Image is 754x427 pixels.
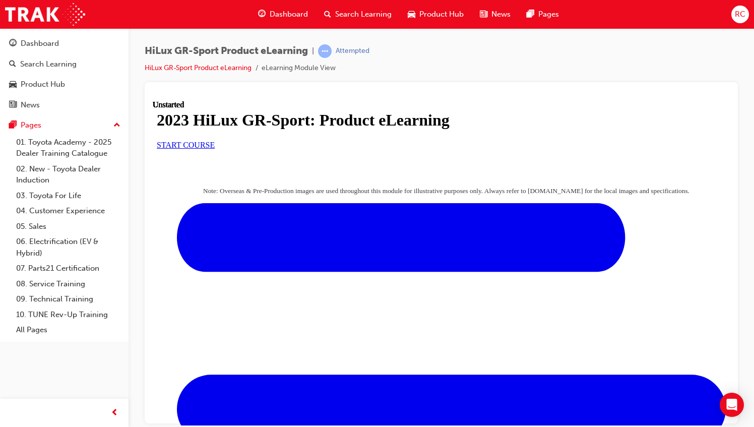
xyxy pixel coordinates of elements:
[4,96,124,114] a: News
[731,6,749,23] button: RC
[9,121,17,130] span: pages-icon
[735,9,745,20] span: RC
[472,4,519,25] a: news-iconNews
[4,116,124,135] button: Pages
[5,3,85,26] img: Trak
[419,9,464,20] span: Product Hub
[335,9,392,20] span: Search Learning
[400,4,472,25] a: car-iconProduct Hub
[262,63,336,74] li: eLearning Module View
[12,188,124,204] a: 03. Toyota For Life
[145,45,308,57] span: HiLux GR-Sport Product eLearning
[4,75,124,94] a: Product Hub
[312,45,314,57] span: |
[9,80,17,89] span: car-icon
[4,55,124,74] a: Search Learning
[12,234,124,261] a: 06. Electrification (EV & Hybrid)
[258,8,266,21] span: guage-icon
[111,407,118,419] span: prev-icon
[4,32,124,116] button: DashboardSearch LearningProduct HubNews
[318,44,332,58] span: learningRecordVerb_ATTEMPT-icon
[519,4,567,25] a: pages-iconPages
[20,58,77,70] div: Search Learning
[21,119,41,131] div: Pages
[4,34,124,53] a: Dashboard
[12,219,124,234] a: 05. Sales
[21,99,40,111] div: News
[4,40,62,49] a: START COURSE
[480,8,487,21] span: news-icon
[50,87,537,94] span: Note: Overseas & Pre-Production images are used throughout this module for illustrative purposes ...
[21,38,59,49] div: Dashboard
[538,9,559,20] span: Pages
[12,322,124,338] a: All Pages
[720,393,744,417] div: Open Intercom Messenger
[491,9,511,20] span: News
[12,276,124,292] a: 08. Service Training
[408,8,415,21] span: car-icon
[9,60,16,69] span: search-icon
[316,4,400,25] a: search-iconSearch Learning
[270,9,308,20] span: Dashboard
[336,46,369,56] div: Attempted
[324,8,331,21] span: search-icon
[527,8,534,21] span: pages-icon
[12,203,124,219] a: 04. Customer Experience
[12,135,124,161] a: 01. Toyota Academy - 2025 Dealer Training Catalogue
[145,64,252,72] a: HiLux GR-Sport Product eLearning
[9,39,17,48] span: guage-icon
[250,4,316,25] a: guage-iconDashboard
[12,261,124,276] a: 07. Parts21 Certification
[113,119,120,132] span: up-icon
[4,11,573,29] h1: 2023 HiLux GR-Sport: Product eLearning
[12,291,124,307] a: 09. Technical Training
[12,307,124,323] a: 10. TUNE Rev-Up Training
[9,101,17,110] span: news-icon
[21,79,65,90] div: Product Hub
[12,161,124,188] a: 02. New - Toyota Dealer Induction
